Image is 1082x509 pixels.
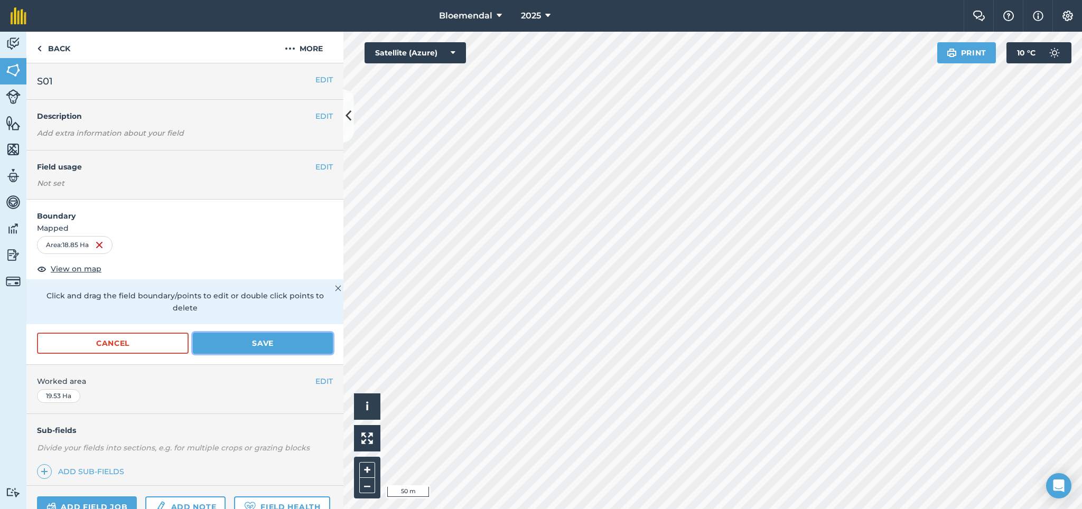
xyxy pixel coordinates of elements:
a: Add sub-fields [37,464,128,479]
button: EDIT [315,74,333,86]
img: svg+xml;base64,PHN2ZyB4bWxucz0iaHR0cDovL3d3dy53My5vcmcvMjAwMC9zdmciIHdpZHRoPSI1NiIgaGVpZ2h0PSI2MC... [6,115,21,131]
img: svg+xml;base64,PHN2ZyB4bWxucz0iaHR0cDovL3d3dy53My5vcmcvMjAwMC9zdmciIHdpZHRoPSIyMCIgaGVpZ2h0PSIyNC... [285,42,295,55]
button: Satellite (Azure) [365,42,466,63]
img: svg+xml;base64,PD94bWwgdmVyc2lvbj0iMS4wIiBlbmNvZGluZz0idXRmLTgiPz4KPCEtLSBHZW5lcmF0b3I6IEFkb2JlIE... [6,89,21,104]
div: Open Intercom Messenger [1046,473,1071,498]
h4: Field usage [37,161,315,173]
img: svg+xml;base64,PHN2ZyB4bWxucz0iaHR0cDovL3d3dy53My5vcmcvMjAwMC9zdmciIHdpZHRoPSI1NiIgaGVpZ2h0PSI2MC... [6,142,21,157]
h4: Description [37,110,333,122]
div: Not set [37,178,333,188]
img: A question mark icon [1002,11,1015,21]
button: + [359,462,375,478]
button: More [264,32,343,63]
span: Bloemendal [439,10,492,22]
img: svg+xml;base64,PD94bWwgdmVyc2lvbj0iMS4wIiBlbmNvZGluZz0idXRmLTgiPz4KPCEtLSBHZW5lcmF0b3I6IEFkb2JlIE... [6,168,21,184]
button: Save [193,333,333,354]
span: Mapped [26,222,343,234]
button: i [354,393,380,420]
img: svg+xml;base64,PHN2ZyB4bWxucz0iaHR0cDovL3d3dy53My5vcmcvMjAwMC9zdmciIHdpZHRoPSIxNiIgaGVpZ2h0PSIyNC... [95,239,104,251]
img: svg+xml;base64,PHN2ZyB4bWxucz0iaHR0cDovL3d3dy53My5vcmcvMjAwMC9zdmciIHdpZHRoPSIxOCIgaGVpZ2h0PSIyNC... [37,262,46,275]
h4: Boundary [26,200,343,222]
span: S01 [37,74,53,89]
img: svg+xml;base64,PHN2ZyB4bWxucz0iaHR0cDovL3d3dy53My5vcmcvMjAwMC9zdmciIHdpZHRoPSIyMiIgaGVpZ2h0PSIzMC... [335,282,341,295]
img: svg+xml;base64,PD94bWwgdmVyc2lvbj0iMS4wIiBlbmNvZGluZz0idXRmLTgiPz4KPCEtLSBHZW5lcmF0b3I6IEFkb2JlIE... [6,36,21,52]
img: Two speech bubbles overlapping with the left bubble in the forefront [973,11,985,21]
button: – [359,478,375,493]
em: Divide your fields into sections, e.g. for multiple crops or grazing blocks [37,443,310,453]
img: svg+xml;base64,PHN2ZyB4bWxucz0iaHR0cDovL3d3dy53My5vcmcvMjAwMC9zdmciIHdpZHRoPSIxOSIgaGVpZ2h0PSIyNC... [947,46,957,59]
button: EDIT [315,110,333,122]
button: Cancel [37,333,189,354]
button: 10 °C [1006,42,1071,63]
img: svg+xml;base64,PHN2ZyB4bWxucz0iaHR0cDovL3d3dy53My5vcmcvMjAwMC9zdmciIHdpZHRoPSI5IiBoZWlnaHQ9IjI0Ii... [37,42,42,55]
span: 2025 [521,10,541,22]
a: Back [26,32,81,63]
div: Area : 18.85 Ha [37,236,113,254]
img: svg+xml;base64,PD94bWwgdmVyc2lvbj0iMS4wIiBlbmNvZGluZz0idXRmLTgiPz4KPCEtLSBHZW5lcmF0b3I6IEFkb2JlIE... [6,194,21,210]
img: svg+xml;base64,PD94bWwgdmVyc2lvbj0iMS4wIiBlbmNvZGluZz0idXRmLTgiPz4KPCEtLSBHZW5lcmF0b3I6IEFkb2JlIE... [6,221,21,237]
img: fieldmargin Logo [11,7,26,24]
em: Add extra information about your field [37,128,184,138]
img: svg+xml;base64,PHN2ZyB4bWxucz0iaHR0cDovL3d3dy53My5vcmcvMjAwMC9zdmciIHdpZHRoPSIxNyIgaGVpZ2h0PSIxNy... [1033,10,1043,22]
img: svg+xml;base64,PD94bWwgdmVyc2lvbj0iMS4wIiBlbmNvZGluZz0idXRmLTgiPz4KPCEtLSBHZW5lcmF0b3I6IEFkb2JlIE... [6,247,21,263]
button: EDIT [315,375,333,387]
img: svg+xml;base64,PHN2ZyB4bWxucz0iaHR0cDovL3d3dy53My5vcmcvMjAwMC9zdmciIHdpZHRoPSIxNCIgaGVpZ2h0PSIyNC... [41,465,48,478]
span: View on map [51,263,101,275]
img: svg+xml;base64,PD94bWwgdmVyc2lvbj0iMS4wIiBlbmNvZGluZz0idXRmLTgiPz4KPCEtLSBHZW5lcmF0b3I6IEFkb2JlIE... [6,274,21,289]
img: svg+xml;base64,PD94bWwgdmVyc2lvbj0iMS4wIiBlbmNvZGluZz0idXRmLTgiPz4KPCEtLSBHZW5lcmF0b3I6IEFkb2JlIE... [1044,42,1065,63]
div: 19.53 Ha [37,389,80,403]
span: Worked area [37,375,333,387]
button: EDIT [315,161,333,173]
img: A cog icon [1061,11,1074,21]
span: i [366,400,369,413]
button: View on map [37,262,101,275]
p: Click and drag the field boundary/points to edit or double click points to delete [37,290,333,314]
button: Print [937,42,996,63]
img: Four arrows, one pointing top left, one top right, one bottom right and the last bottom left [361,432,373,444]
span: 10 ° C [1017,42,1036,63]
h4: Sub-fields [26,425,343,436]
img: svg+xml;base64,PD94bWwgdmVyc2lvbj0iMS4wIiBlbmNvZGluZz0idXRmLTgiPz4KPCEtLSBHZW5lcmF0b3I6IEFkb2JlIE... [6,487,21,497]
img: svg+xml;base64,PHN2ZyB4bWxucz0iaHR0cDovL3d3dy53My5vcmcvMjAwMC9zdmciIHdpZHRoPSI1NiIgaGVpZ2h0PSI2MC... [6,62,21,78]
